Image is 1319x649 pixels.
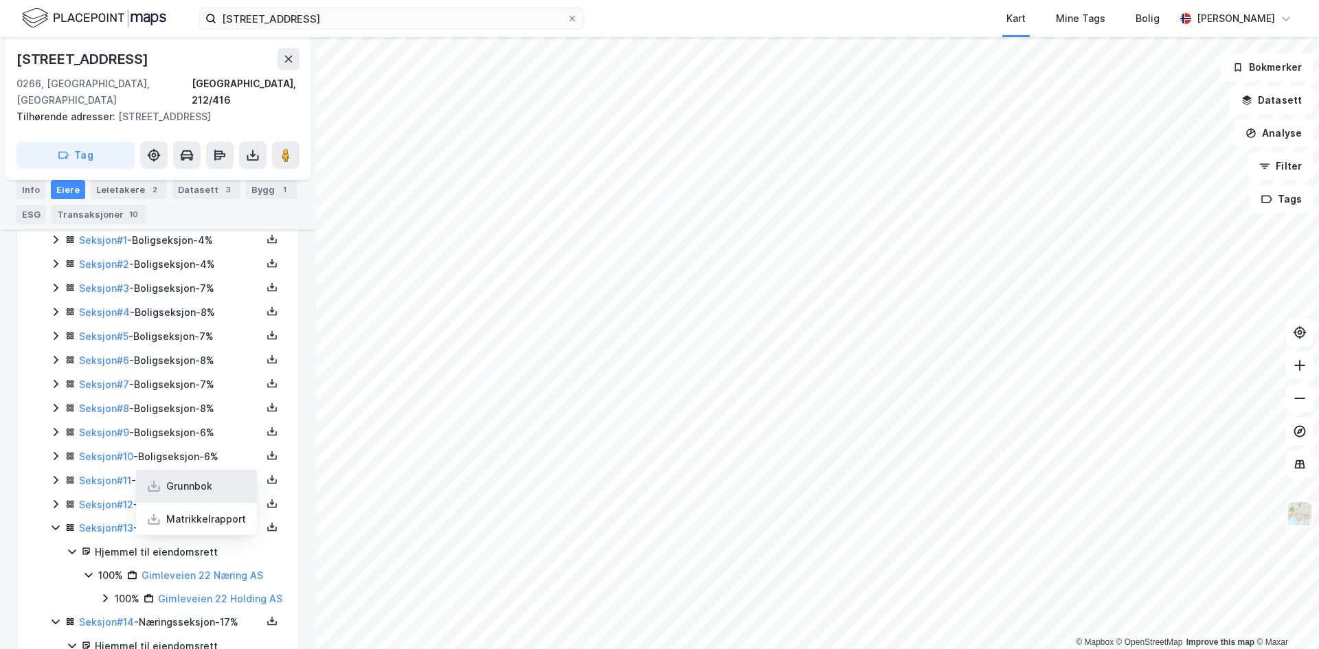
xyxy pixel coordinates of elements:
a: Seksjon#13 [79,522,133,534]
iframe: Chat Widget [1250,583,1319,649]
div: - Boligseksjon - 7% [79,376,262,393]
div: Eiere [51,180,85,199]
div: - Boligseksjon - 7% [79,280,262,297]
div: Kontrollprogram for chat [1250,583,1319,649]
a: Seksjon#10 [79,451,133,462]
button: Bokmerker [1221,54,1314,81]
div: Matrikkelrapport [166,511,246,527]
a: Seksjon#9 [79,426,129,438]
div: 2 [148,183,161,196]
div: 100% [115,591,139,607]
input: Søk på adresse, matrikkel, gårdeiere, leietakere eller personer [216,8,567,29]
a: Seksjon#4 [79,306,130,318]
button: Datasett [1230,87,1314,114]
div: - Boligseksjon - 6% [79,472,262,489]
div: 3 [221,183,235,196]
a: Mapbox [1076,637,1114,647]
a: Seksjon#6 [79,354,129,366]
div: - Boligseksjon - 8% [79,304,262,321]
div: Grunnbok [166,478,212,494]
div: 0266, [GEOGRAPHIC_DATA], [GEOGRAPHIC_DATA] [16,76,192,109]
div: - Boligseksjon - 4% [79,256,262,273]
a: Gimleveien 22 Næring AS [142,569,263,581]
button: Tags [1250,185,1314,213]
a: Seksjon#1 [79,234,127,246]
a: Seksjon#8 [79,402,129,414]
div: - Boligseksjon - 4% [79,232,262,249]
a: Seksjon#5 [79,330,128,342]
button: Tag [16,141,135,169]
div: [STREET_ADDRESS] [16,109,289,125]
a: Seksjon#11 [79,475,131,486]
a: Seksjon#2 [79,258,129,270]
div: - Boligseksjon - 6% [79,448,262,465]
a: Gimleveien 22 Holding AS [158,593,282,604]
div: ESG [16,205,46,224]
a: Seksjon#14 [79,616,134,628]
span: Tilhørende adresser: [16,111,118,122]
div: 10 [126,207,141,221]
div: - Boligseksjon - 7% [79,328,262,345]
div: Leietakere [91,180,167,199]
div: - Boligseksjon - 6% [79,424,262,441]
div: - Boligseksjon - 8% [79,352,262,369]
div: Bolig [1136,10,1160,27]
button: Filter [1248,152,1314,180]
a: Seksjon#7 [79,378,129,390]
a: Seksjon#12 [79,499,133,510]
div: - Boligseksjon - 8% [79,400,262,417]
a: OpenStreetMap [1116,637,1183,647]
div: Kart [1006,10,1026,27]
div: Bygg [246,180,297,199]
div: Mine Tags [1056,10,1105,27]
div: [GEOGRAPHIC_DATA], 212/416 [192,76,300,109]
div: Info [16,180,45,199]
a: Seksjon#3 [79,282,129,294]
div: Datasett [172,180,240,199]
div: - Næringsseksjon - 4% [79,520,262,536]
button: Analyse [1234,119,1314,147]
div: [STREET_ADDRESS] [16,48,151,70]
div: Hjemmel til eiendomsrett [95,544,282,560]
div: 100% [98,567,123,584]
img: Z [1287,501,1313,527]
img: logo.f888ab2527a4732fd821a326f86c7f29.svg [22,6,166,30]
div: - Næringsseksjon - 17% [79,614,262,630]
div: - Næringsseksjon - 6% [79,497,262,513]
div: 1 [278,183,291,196]
a: Improve this map [1186,637,1254,647]
div: Transaksjoner [52,205,146,224]
div: [PERSON_NAME] [1197,10,1275,27]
